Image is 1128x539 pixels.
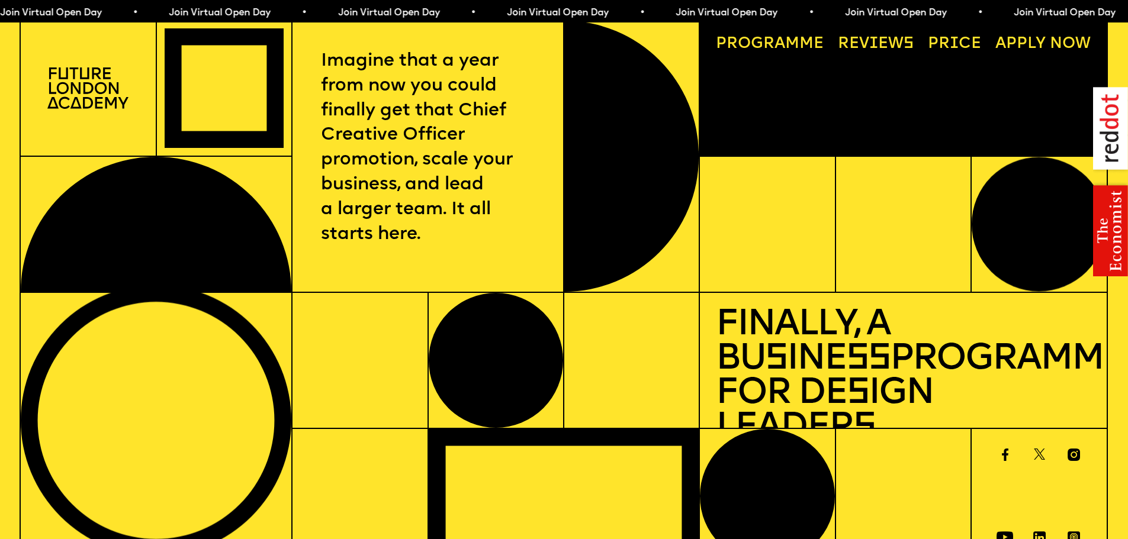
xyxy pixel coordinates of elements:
span: • [809,8,814,18]
span: • [133,8,138,18]
h1: Finally, a Bu ine Programme for De ign Leader [716,308,1091,446]
span: • [639,8,645,18]
span: s [765,341,787,377]
span: • [978,8,983,18]
span: • [301,8,307,18]
span: A [995,36,1006,52]
span: a [775,36,785,52]
a: Reviews [830,28,921,60]
a: Programme [708,28,831,60]
span: ss [846,341,890,377]
span: s [847,376,869,412]
a: Apply now [988,28,1098,60]
p: Imagine that a year from now you could finally get that Chief Creative Officer promotion, scale y... [321,49,535,247]
span: s [853,410,875,446]
span: • [471,8,476,18]
a: Price [920,28,989,60]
